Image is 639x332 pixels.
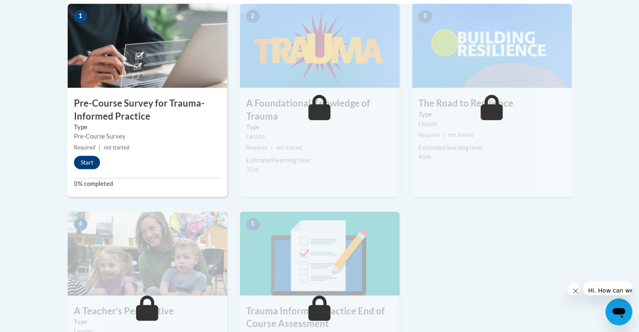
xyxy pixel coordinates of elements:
span: 45m [418,153,431,160]
img: Course Image [240,4,400,88]
span: not started [104,144,129,151]
h3: The Road to Resilience [412,97,572,110]
span: 1 [74,10,87,23]
h3: A Foundational Knowledge of Trauma [240,97,400,123]
span: not started [276,144,302,151]
span: Required [246,144,268,151]
div: Estimated learning time: [246,156,393,165]
span: not started [448,132,474,138]
label: Type [74,123,221,132]
h3: Pre-Course Survey for Trauma-Informed Practice [68,97,227,123]
label: Type [246,123,393,132]
span: Required [418,132,440,138]
button: Start [74,156,100,169]
div: Pre-Course Survey [74,132,221,141]
span: 3 [418,10,432,23]
h3: Trauma Informed Practice End of Course Assessment [240,305,400,331]
label: 0% completed [74,179,221,188]
span: 2 [246,10,260,23]
div: Estimated learning time: [418,143,565,152]
img: Course Image [240,212,400,295]
img: Course Image [68,212,227,295]
iframe: Message from company [583,281,632,295]
label: Type [74,317,221,327]
img: Course Image [68,4,227,88]
span: 35m [246,166,259,173]
span: Required [74,144,95,151]
span: 5 [246,218,260,230]
img: Course Image [412,4,572,88]
h3: A Teacher’s Perspective [68,305,227,318]
div: Lesson [246,132,393,141]
span: | [443,132,445,138]
iframe: Close message [567,282,580,295]
span: Hi. How can we help? [5,6,68,13]
label: Type [418,110,565,119]
span: | [99,144,100,151]
span: | [271,144,273,151]
span: 4 [74,218,87,230]
iframe: Button to launch messaging window [605,298,632,325]
div: Lesson [418,119,565,128]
